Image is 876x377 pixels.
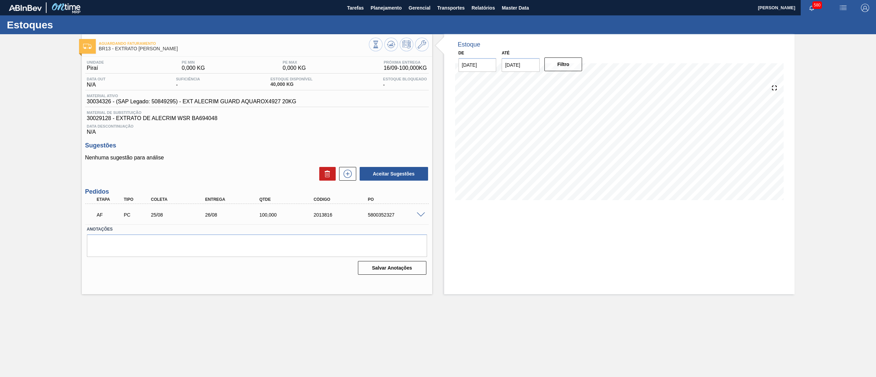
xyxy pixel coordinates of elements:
[87,60,104,64] span: Unidade
[122,197,152,202] div: Tipo
[85,77,107,88] div: N/A
[312,212,374,218] div: 2013816
[149,197,211,202] div: Coleta
[85,188,429,195] h3: Pedidos
[258,197,320,202] div: Qtde
[87,124,427,128] span: Data Descontinuação
[366,197,428,202] div: PO
[366,212,428,218] div: 5800352327
[458,41,480,48] div: Estoque
[85,142,429,149] h3: Sugestões
[336,167,356,181] div: Nova sugestão
[502,51,510,55] label: Até
[87,94,296,98] span: Material ativo
[203,212,265,218] div: 26/08/2025
[369,38,383,51] button: Visão Geral dos Estoques
[459,58,497,72] input: dd/mm/yyyy
[502,4,529,12] span: Master Data
[7,21,128,29] h1: Estoques
[83,44,92,49] img: Ícone
[502,58,540,72] input: dd/mm/yyyy
[9,5,42,11] img: TNhmsLtSVTkK8tSr43FrP2fwEKptu5GPRR3wAAAABJRU5ErkJggg==
[87,110,427,115] span: Material de Substituição
[472,4,495,12] span: Relatórios
[87,224,427,234] label: Anotações
[97,212,123,218] p: AF
[203,197,265,202] div: Entrega
[360,167,428,181] button: Aceitar Sugestões
[270,82,312,87] span: 40,000 KG
[312,197,374,202] div: Código
[283,65,306,71] span: 0,000 KG
[87,115,427,121] span: 30029128 - EXTRATO DE ALECRIM WSR BA694048
[182,60,205,64] span: PE MIN
[87,99,296,105] span: 30034326 - (SAP Legado: 50849295) - EXT ALECRIM GUARD AQUAROX4927 20KG
[258,212,320,218] div: 100,000
[384,60,427,64] span: Próxima Entrega
[176,77,200,81] span: Suficiência
[95,197,125,202] div: Etapa
[437,4,465,12] span: Transportes
[85,121,429,135] div: N/A
[459,51,464,55] label: De
[384,38,398,51] button: Atualizar Gráfico
[95,207,125,222] div: Aguardando Faturamento
[174,77,202,88] div: -
[182,65,205,71] span: 0,000 KG
[87,77,106,81] span: Data out
[381,77,428,88] div: -
[122,212,152,218] div: Pedido de Compra
[861,4,869,12] img: Logout
[371,4,402,12] span: Planejamento
[356,166,429,181] div: Aceitar Sugestões
[383,77,427,81] span: Estoque Bloqueado
[409,4,430,12] span: Gerencial
[270,77,312,81] span: Estoque Disponível
[99,41,369,45] span: Aguardando Faturamento
[87,65,104,71] span: Piraí
[812,1,822,9] span: 580
[85,155,429,161] p: Nenhuma sugestão para análise
[149,212,211,218] div: 25/08/2025
[400,38,413,51] button: Programar Estoque
[839,4,847,12] img: userActions
[544,57,582,71] button: Filtro
[99,46,369,51] span: BR13 - EXTRATO DE ALECRIM
[358,261,426,275] button: Salvar Anotações
[347,4,364,12] span: Tarefas
[316,167,336,181] div: Excluir Sugestões
[801,3,823,13] button: Notificações
[384,65,427,71] span: 16/09 - 100,000 KG
[283,60,306,64] span: PE MAX
[415,38,429,51] button: Ir ao Master Data / Geral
